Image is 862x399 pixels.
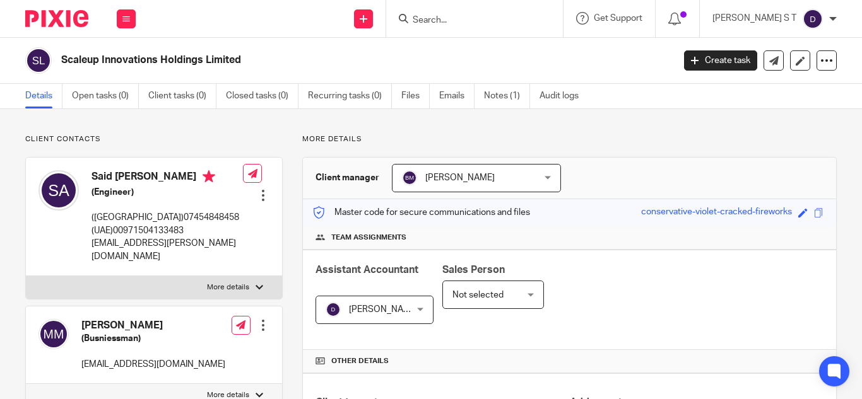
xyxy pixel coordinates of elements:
[349,305,433,314] span: [PERSON_NAME] S T
[226,84,298,108] a: Closed tasks (0)
[92,237,243,263] p: [EMAIL_ADDRESS][PERSON_NAME][DOMAIN_NAME]
[38,319,69,349] img: svg%3E
[331,356,389,366] span: Other details
[81,358,225,371] p: [EMAIL_ADDRESS][DOMAIN_NAME]
[25,84,62,108] a: Details
[402,170,417,185] img: svg%3E
[641,205,792,220] div: conservative-violet-cracked-fireworks
[308,84,392,108] a: Recurring tasks (0)
[684,50,757,71] a: Create task
[61,54,545,67] h2: Scaleup Innovations Holdings Limited
[803,9,823,29] img: svg%3E
[452,291,504,299] span: Not selected
[411,15,525,26] input: Search
[203,170,215,183] i: Primary
[302,134,837,144] p: More details
[38,170,79,211] img: svg%3E
[207,282,249,292] p: More details
[25,10,88,27] img: Pixie
[72,84,139,108] a: Open tasks (0)
[316,265,418,275] span: Assistant Accountant
[316,171,379,184] h3: Client manager
[81,332,225,345] h5: (Busniessman)
[401,84,430,108] a: Files
[442,265,505,275] span: Sales Person
[92,186,243,199] h5: (Engineer)
[92,211,243,237] p: ([GEOGRAPHIC_DATA])07454848458 (UAE)00971504133483
[25,134,283,144] p: Client contacts
[148,84,216,108] a: Client tasks (0)
[326,302,341,317] img: svg%3E
[594,14,642,23] span: Get Support
[81,319,225,332] h4: [PERSON_NAME]
[331,233,406,243] span: Team assignments
[92,170,243,186] h4: Said [PERSON_NAME]
[425,173,495,182] span: [PERSON_NAME]
[312,206,530,219] p: Master code for secure communications and files
[439,84,475,108] a: Emails
[540,84,588,108] a: Audit logs
[484,84,530,108] a: Notes (1)
[25,47,52,74] img: svg%3E
[712,12,796,25] p: [PERSON_NAME] S T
